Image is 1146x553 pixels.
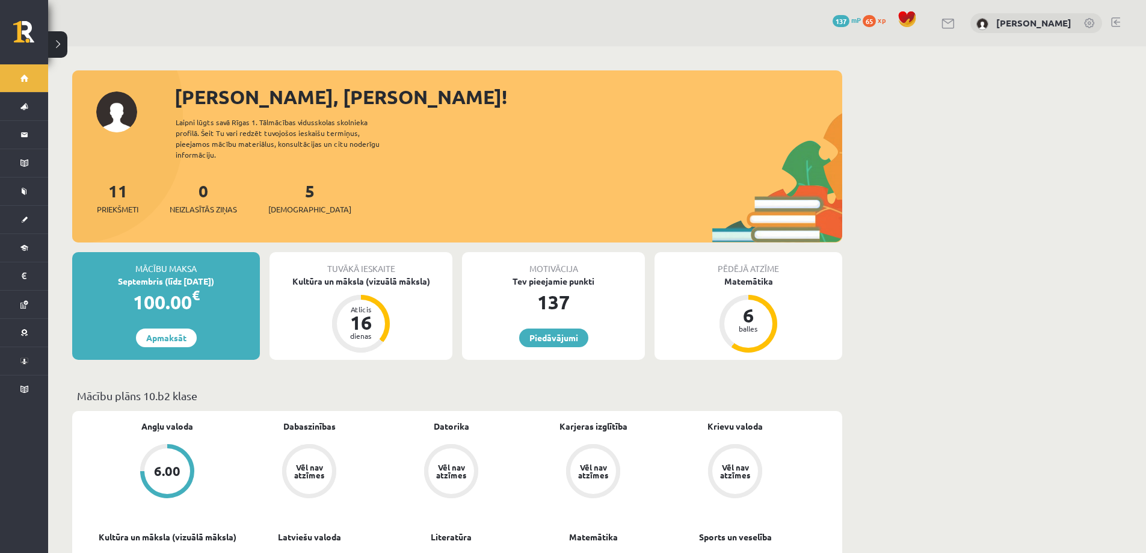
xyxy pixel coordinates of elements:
[655,275,842,288] div: Matemātika
[343,306,379,313] div: Atlicis
[136,329,197,347] a: Apmaksāt
[141,420,193,433] a: Angļu valoda
[238,444,380,501] a: Vēl nav atzīmes
[176,117,401,160] div: Laipni lūgts savā Rīgas 1. Tālmācības vidusskolas skolnieka profilā. Šeit Tu vari redzēt tuvojošo...
[270,275,452,288] div: Kultūra un māksla (vizuālā māksla)
[343,332,379,339] div: dienas
[270,252,452,275] div: Tuvākā ieskaite
[97,180,138,215] a: 11Priekšmeti
[72,275,260,288] div: Septembris (līdz [DATE])
[730,325,766,332] div: balles
[174,82,842,111] div: [PERSON_NAME], [PERSON_NAME]!
[699,531,772,543] a: Sports un veselība
[718,463,752,479] div: Vēl nav atzīmes
[343,313,379,332] div: 16
[97,203,138,215] span: Priekšmeti
[462,288,645,317] div: 137
[519,329,588,347] a: Piedāvājumi
[976,18,988,30] img: Emīls Miķelsons
[268,180,351,215] a: 5[DEMOGRAPHIC_DATA]
[77,388,837,404] p: Mācību plāns 10.b2 klase
[833,15,849,27] span: 137
[462,252,645,275] div: Motivācija
[569,531,618,543] a: Matemātika
[996,17,1071,29] a: [PERSON_NAME]
[576,463,610,479] div: Vēl nav atzīmes
[99,531,236,543] a: Kultūra un māksla (vizuālā māksla)
[380,444,522,501] a: Vēl nav atzīmes
[707,420,763,433] a: Krievu valoda
[833,15,861,25] a: 137 mP
[268,203,351,215] span: [DEMOGRAPHIC_DATA]
[431,531,472,543] a: Literatūra
[434,463,468,479] div: Vēl nav atzīmes
[192,286,200,304] span: €
[664,444,806,501] a: Vēl nav atzīmes
[170,180,237,215] a: 0Neizlasītās ziņas
[863,15,876,27] span: 65
[522,444,664,501] a: Vēl nav atzīmes
[292,463,326,479] div: Vēl nav atzīmes
[655,252,842,275] div: Pēdējā atzīme
[278,531,341,543] a: Latviešu valoda
[270,275,452,354] a: Kultūra un māksla (vizuālā māksla) Atlicis 16 dienas
[154,465,180,478] div: 6.00
[96,444,238,501] a: 6.00
[655,275,842,354] a: Matemātika 6 balles
[730,306,766,325] div: 6
[434,420,469,433] a: Datorika
[72,252,260,275] div: Mācību maksa
[851,15,861,25] span: mP
[13,21,48,51] a: Rīgas 1. Tālmācības vidusskola
[72,288,260,317] div: 100.00
[863,15,892,25] a: 65 xp
[462,275,645,288] div: Tev pieejamie punkti
[559,420,627,433] a: Karjeras izglītība
[283,420,336,433] a: Dabaszinības
[170,203,237,215] span: Neizlasītās ziņas
[878,15,886,25] span: xp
